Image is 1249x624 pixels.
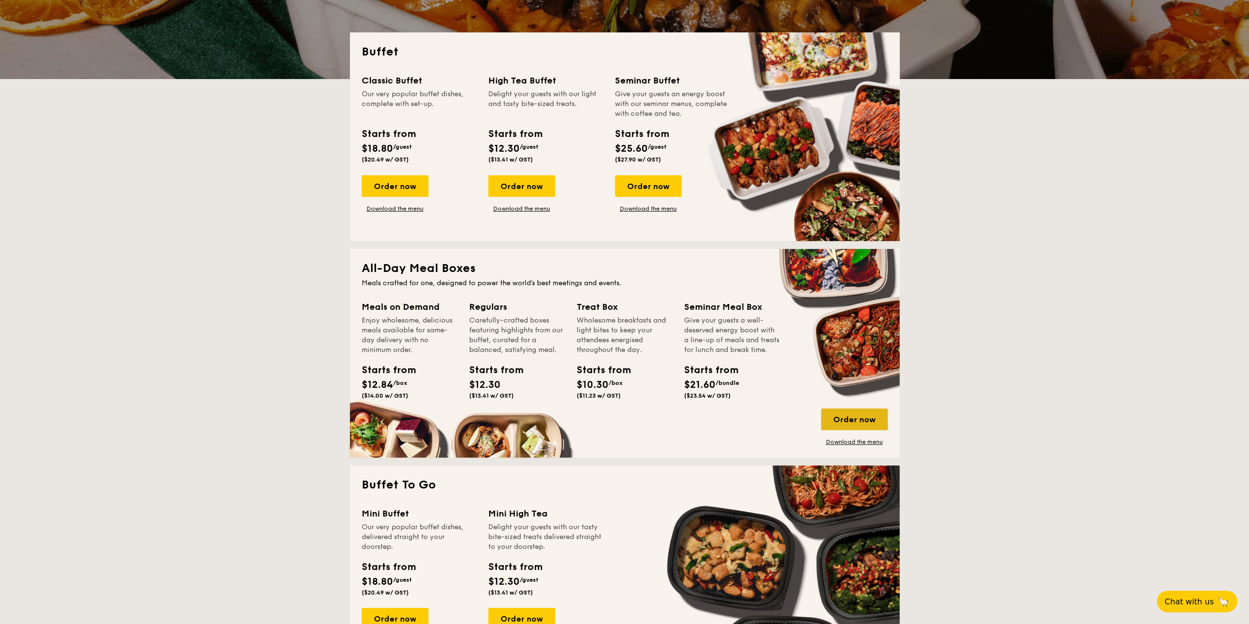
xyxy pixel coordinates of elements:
[615,143,648,155] span: $25.60
[577,379,609,391] span: $10.30
[615,89,730,119] div: Give your guests an energy boost with our seminar menus, complete with coffee and tea.
[362,261,888,276] h2: All-Day Meal Boxes
[362,127,415,141] div: Starts from
[488,89,603,119] div: Delight your guests with our light and tasty bite-sized treats.
[488,175,555,197] div: Order now
[577,316,672,355] div: Wholesome breakfasts and light bites to keep your attendees energised throughout the day.
[1218,596,1229,607] span: 🦙
[615,205,682,213] a: Download the menu
[362,477,888,493] h2: Buffet To Go
[362,507,477,520] div: Mini Buffet
[362,522,477,552] div: Our very popular buffet dishes, delivered straight to your doorstep.
[362,300,457,314] div: Meals on Demand
[684,392,731,399] span: ($23.54 w/ GST)
[488,507,603,520] div: Mini High Tea
[469,392,514,399] span: ($13.41 w/ GST)
[615,74,730,87] div: Seminar Buffet
[488,143,520,155] span: $12.30
[362,589,409,596] span: ($20.49 w/ GST)
[684,363,728,378] div: Starts from
[469,379,501,391] span: $12.30
[362,89,477,119] div: Our very popular buffet dishes, complete with set-up.
[469,363,513,378] div: Starts from
[362,316,457,355] div: Enjoy wholesome, delicious meals available for same-day delivery with no minimum order.
[684,300,780,314] div: Seminar Meal Box
[362,175,428,197] div: Order now
[648,143,666,150] span: /guest
[821,408,888,430] div: Order now
[362,156,409,163] span: ($20.49 w/ GST)
[609,380,623,386] span: /box
[615,175,682,197] div: Order now
[577,363,621,378] div: Starts from
[1157,591,1237,612] button: Chat with us🦙
[469,300,565,314] div: Regulars
[520,576,538,583] span: /guest
[684,379,716,391] span: $21.60
[469,316,565,355] div: Carefully-crafted boxes featuring highlights from our buffet, curated for a balanced, satisfying ...
[362,278,888,288] div: Meals crafted for one, designed to power the world's best meetings and events.
[577,300,672,314] div: Treat Box
[362,143,393,155] span: $18.80
[362,379,393,391] span: $12.84
[488,560,542,574] div: Starts from
[488,127,542,141] div: Starts from
[488,156,533,163] span: ($13.41 w/ GST)
[716,380,739,386] span: /bundle
[488,522,603,552] div: Delight your guests with our tasty bite-sized treats delivered straight to your doorstep.
[393,143,412,150] span: /guest
[615,156,661,163] span: ($27.90 w/ GST)
[577,392,621,399] span: ($11.23 w/ GST)
[684,316,780,355] div: Give your guests a well-deserved energy boost with a line-up of meals and treats for lunch and br...
[393,380,407,386] span: /box
[488,74,603,87] div: High Tea Buffet
[362,205,428,213] a: Download the menu
[1165,597,1214,606] span: Chat with us
[362,44,888,60] h2: Buffet
[362,392,408,399] span: ($14.00 w/ GST)
[362,74,477,87] div: Classic Buffet
[393,576,412,583] span: /guest
[615,127,668,141] div: Starts from
[362,560,415,574] div: Starts from
[821,438,888,446] a: Download the menu
[488,205,555,213] a: Download the menu
[488,576,520,588] span: $12.30
[520,143,538,150] span: /guest
[488,589,533,596] span: ($13.41 w/ GST)
[362,576,393,588] span: $18.80
[362,363,406,378] div: Starts from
